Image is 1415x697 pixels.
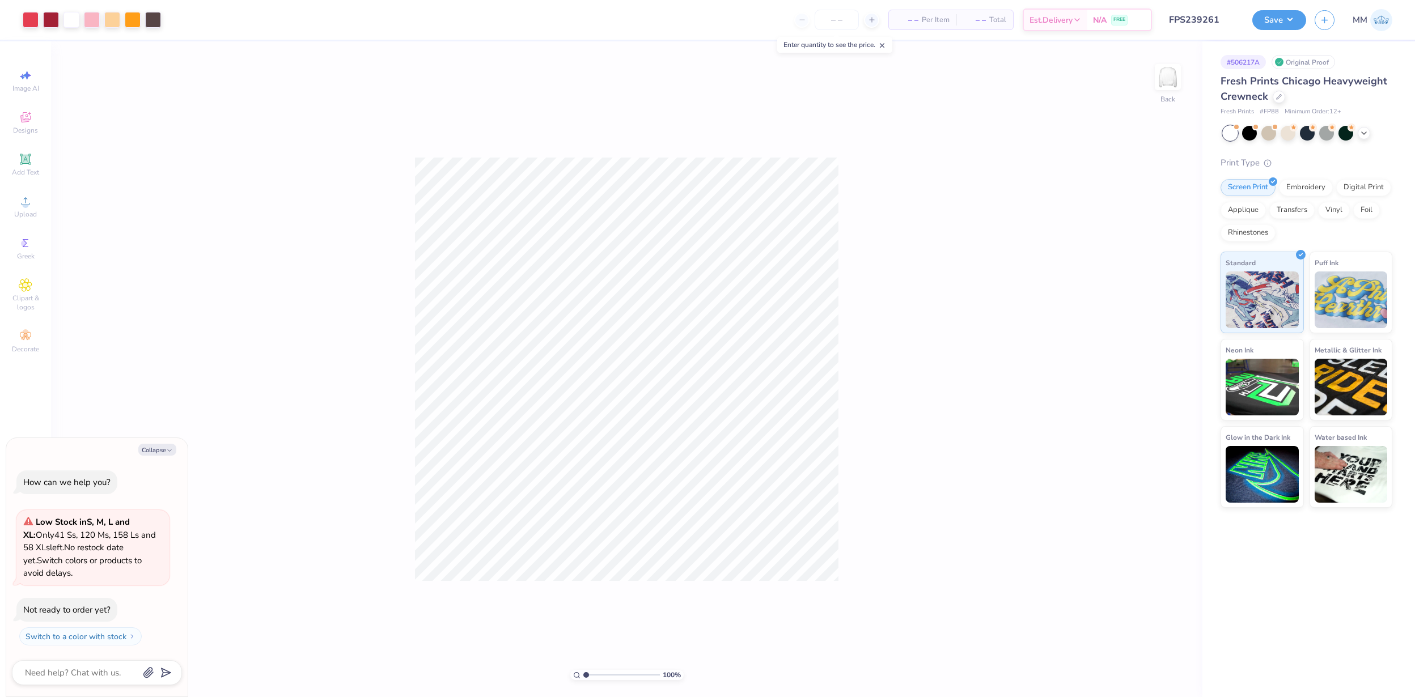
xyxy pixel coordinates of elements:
span: Minimum Order: 12 + [1285,107,1341,117]
span: FREE [1113,16,1125,24]
img: Glow in the Dark Ink [1226,446,1299,503]
span: Total [989,14,1006,26]
span: Designs [13,126,38,135]
span: Puff Ink [1315,257,1338,269]
img: Water based Ink [1315,446,1388,503]
div: Transfers [1269,202,1315,219]
span: Image AI [12,84,39,93]
span: Glow in the Dark Ink [1226,431,1290,443]
span: Per Item [922,14,950,26]
div: Applique [1221,202,1266,219]
button: Collapse [138,444,176,456]
div: Print Type [1221,156,1392,169]
div: Vinyl [1318,202,1350,219]
span: Est. Delivery [1030,14,1073,26]
img: Switch to a color with stock [129,633,135,640]
div: Original Proof [1272,55,1335,69]
span: Only 41 Ss, 120 Ms, 158 Ls and 58 XLs left. Switch colors or products to avoid delays. [23,516,156,579]
div: Not ready to order yet? [23,604,111,615]
div: # 506217A [1221,55,1266,69]
span: Upload [14,210,37,219]
span: No restock date yet. [23,542,124,566]
div: Enter quantity to see the price. [777,37,892,53]
div: Embroidery [1279,179,1333,196]
input: – – [815,10,859,30]
div: Foil [1353,202,1380,219]
div: How can we help you? [23,477,111,488]
span: Add Text [12,168,39,177]
div: Digital Print [1336,179,1391,196]
span: – – [896,14,918,26]
span: MM [1353,14,1367,27]
div: Screen Print [1221,179,1276,196]
strong: Low Stock in S, M, L and XL : [23,516,130,541]
div: Back [1160,94,1175,104]
button: Save [1252,10,1306,30]
span: Clipart & logos [6,294,45,312]
span: – – [963,14,986,26]
img: Standard [1226,271,1299,328]
span: Standard [1226,257,1256,269]
img: Back [1156,66,1179,88]
span: Metallic & Glitter Ink [1315,344,1382,356]
input: Untitled Design [1160,8,1244,31]
span: Neon Ink [1226,344,1253,356]
img: Metallic & Glitter Ink [1315,359,1388,415]
span: Water based Ink [1315,431,1367,443]
span: Fresh Prints Chicago Heavyweight Crewneck [1221,74,1387,103]
span: Greek [17,252,35,261]
div: Rhinestones [1221,224,1276,241]
span: # FP88 [1260,107,1279,117]
a: MM [1353,9,1392,31]
span: 100 % [663,670,681,680]
img: Manolo Mariano [1370,9,1392,31]
button: Switch to a color with stock [19,627,142,645]
img: Neon Ink [1226,359,1299,415]
span: Decorate [12,345,39,354]
span: Fresh Prints [1221,107,1254,117]
span: N/A [1093,14,1107,26]
img: Puff Ink [1315,271,1388,328]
